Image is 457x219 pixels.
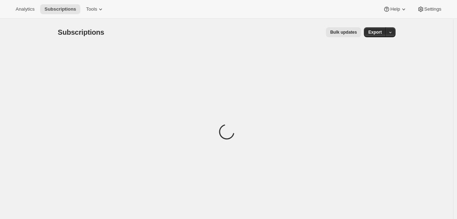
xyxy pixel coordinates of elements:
[82,4,108,14] button: Tools
[58,28,104,36] span: Subscriptions
[390,6,400,12] span: Help
[330,29,357,35] span: Bulk updates
[11,4,39,14] button: Analytics
[40,4,80,14] button: Subscriptions
[424,6,441,12] span: Settings
[86,6,97,12] span: Tools
[379,4,411,14] button: Help
[16,6,34,12] span: Analytics
[368,29,382,35] span: Export
[326,27,361,37] button: Bulk updates
[364,27,386,37] button: Export
[44,6,76,12] span: Subscriptions
[413,4,446,14] button: Settings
